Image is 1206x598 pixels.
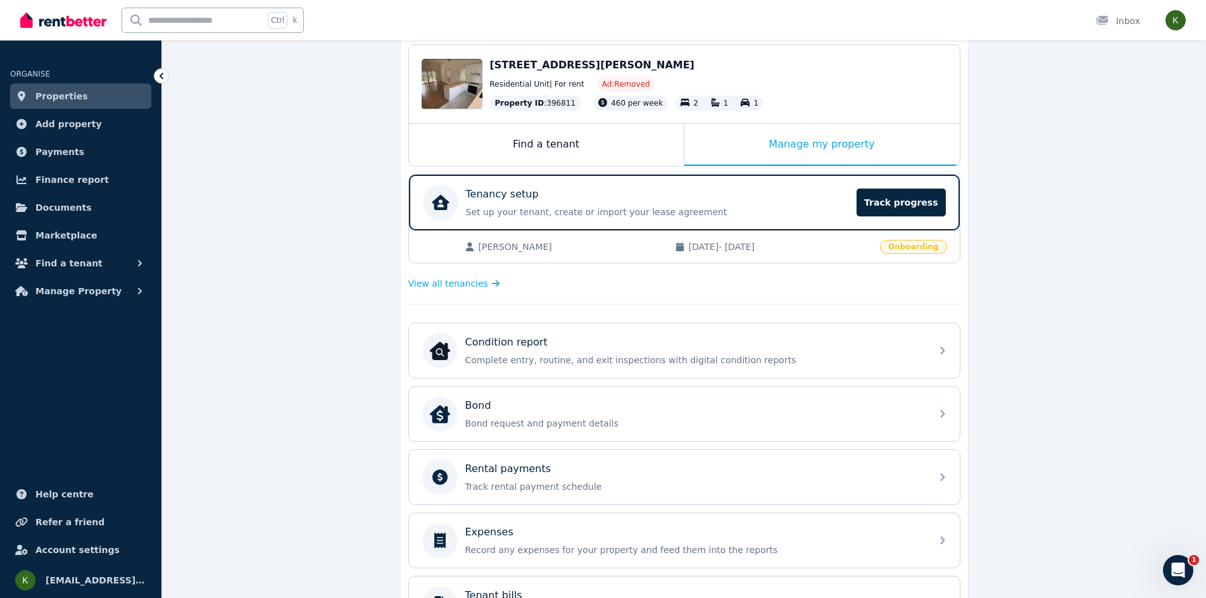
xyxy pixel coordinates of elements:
[35,514,104,530] span: Refer a friend
[1163,555,1193,585] iframe: Intercom live chat
[15,570,35,590] img: kaletsch@hotmail.com
[292,15,297,25] span: k
[430,340,450,361] img: Condition report
[10,482,151,507] a: Help centre
[10,537,151,563] a: Account settings
[409,323,960,378] a: Condition reportCondition reportComplete entry, routine, and exit inspections with digital condit...
[408,277,500,290] a: View all tenancies
[490,79,584,89] span: Residential Unit | For rent
[1189,555,1199,565] span: 1
[465,354,924,366] p: Complete entry, routine, and exit inspections with digital condition reports
[753,99,758,108] span: 1
[35,116,102,132] span: Add property
[10,139,151,165] a: Payments
[35,487,94,502] span: Help centre
[409,513,960,568] a: ExpensesRecord any expenses for your property and feed them into the reports
[466,187,539,202] p: Tenancy setup
[409,124,684,166] div: Find a tenant
[693,99,698,108] span: 2
[1165,10,1186,30] img: kaletsch@hotmail.com
[35,89,88,104] span: Properties
[684,124,960,166] div: Manage my property
[465,544,924,556] p: Record any expenses for your property and feed them into the reports
[1096,15,1140,27] div: Inbox
[10,278,151,304] button: Manage Property
[10,195,151,220] a: Documents
[479,240,662,253] span: [PERSON_NAME]
[490,96,581,111] div: : 396811
[880,240,946,254] span: Onboarding
[10,509,151,535] a: Refer a friend
[602,79,650,89] span: Ad: Removed
[857,189,945,216] span: Track progress
[495,98,544,108] span: Property ID
[10,84,151,109] a: Properties
[490,59,694,71] span: [STREET_ADDRESS][PERSON_NAME]
[409,175,960,230] a: Tenancy setupSet up your tenant, create or import your lease agreementTrack progress
[465,335,548,350] p: Condition report
[10,223,151,248] a: Marketplace
[35,542,120,558] span: Account settings
[10,70,50,78] span: ORGANISE
[465,525,513,540] p: Expenses
[10,251,151,276] button: Find a tenant
[724,99,729,108] span: 1
[46,573,146,588] span: [EMAIL_ADDRESS][DOMAIN_NAME]
[430,404,450,424] img: Bond
[268,12,287,28] span: Ctrl
[35,144,84,159] span: Payments
[689,240,872,253] span: [DATE] - [DATE]
[20,11,106,30] img: RentBetter
[35,200,92,215] span: Documents
[409,387,960,441] a: BondBondBond request and payment details
[35,283,122,299] span: Manage Property
[10,167,151,192] a: Finance report
[35,256,103,271] span: Find a tenant
[611,99,663,108] span: 460 per week
[465,461,551,477] p: Rental payments
[465,417,924,430] p: Bond request and payment details
[10,111,151,137] a: Add property
[408,277,488,290] span: View all tenancies
[465,480,924,493] p: Track rental payment schedule
[465,398,491,413] p: Bond
[409,450,960,504] a: Rental paymentsTrack rental payment schedule
[466,206,850,218] p: Set up your tenant, create or import your lease agreement
[35,172,109,187] span: Finance report
[35,228,97,243] span: Marketplace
